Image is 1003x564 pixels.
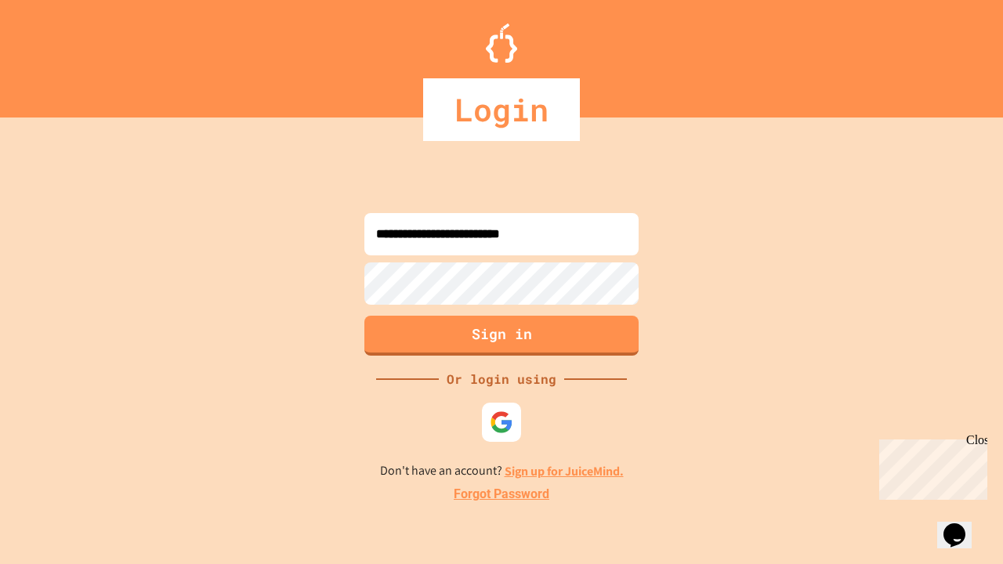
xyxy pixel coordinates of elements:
a: Forgot Password [454,485,549,504]
button: Sign in [364,316,639,356]
iframe: chat widget [937,501,987,548]
img: Logo.svg [486,23,517,63]
iframe: chat widget [873,433,987,500]
img: google-icon.svg [490,410,513,434]
div: Chat with us now!Close [6,6,108,99]
a: Sign up for JuiceMind. [505,463,624,479]
div: Or login using [439,370,564,389]
div: Login [423,78,580,141]
p: Don't have an account? [380,461,624,481]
